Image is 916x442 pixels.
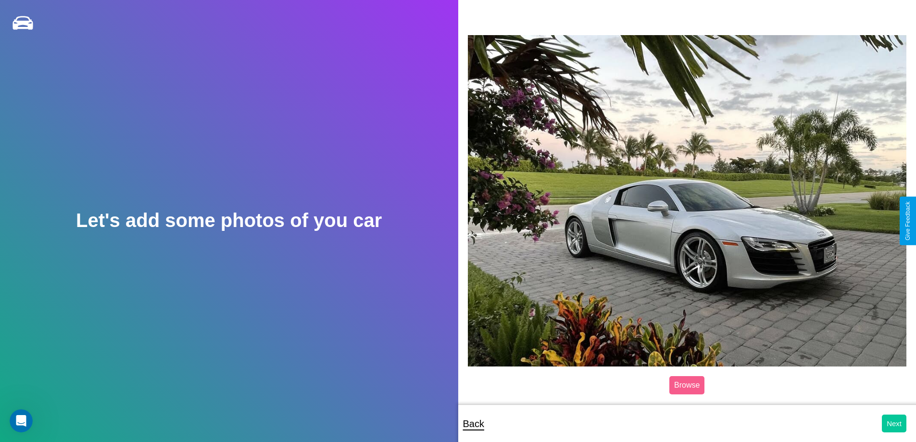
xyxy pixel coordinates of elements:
[882,415,906,432] button: Next
[904,202,911,240] div: Give Feedback
[463,415,484,432] p: Back
[10,409,33,432] iframe: Intercom live chat
[76,210,382,231] h2: Let's add some photos of you car
[669,376,704,394] label: Browse
[468,35,907,366] img: posted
